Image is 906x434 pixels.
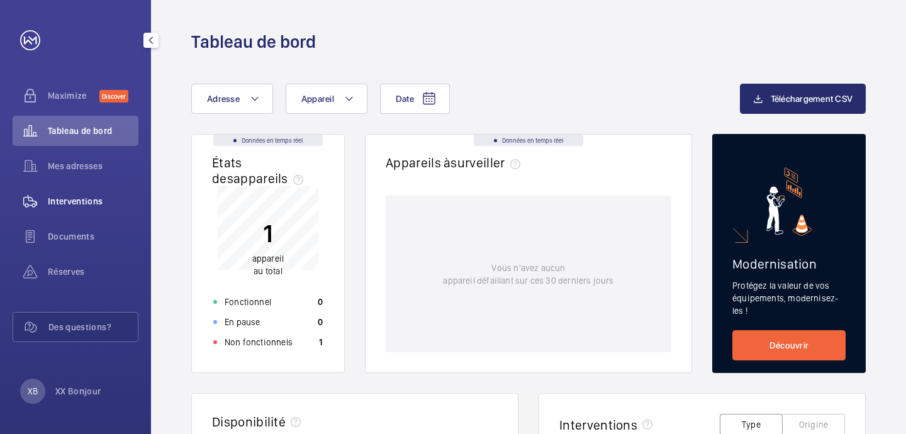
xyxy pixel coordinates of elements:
div: Données en temps réel [213,135,323,146]
h2: Modernisation [732,256,846,272]
button: Date [380,84,450,114]
span: Appareil [301,94,334,104]
img: marketing-card.svg [766,167,812,236]
button: Appareil [286,84,367,114]
h2: Interventions [559,417,637,433]
p: 1 [252,218,284,249]
span: Date [396,94,414,104]
p: Protégez la valeur de vos équipements, modernisez-les ! [732,279,846,317]
p: Non fonctionnels [225,336,293,348]
span: appareil [252,253,284,264]
span: Réserves [48,265,138,278]
p: 0 [318,316,323,328]
span: Documents [48,230,138,243]
button: Adresse [191,84,273,114]
p: Fonctionnel [225,296,271,308]
span: Téléchargement CSV [771,94,853,104]
h2: États des [212,155,308,186]
p: 1 [319,336,323,348]
span: surveiller [450,155,525,170]
span: Tableau de bord [48,125,138,137]
span: Maximize [48,89,99,102]
h2: Disponibilité [212,414,286,430]
span: Discover [99,90,128,103]
span: Mes adresses [48,160,138,172]
p: En pause [225,316,260,328]
h1: Tableau de bord [191,30,316,53]
h2: Appareils à [386,155,525,170]
span: appareils [233,170,308,186]
span: Adresse [207,94,240,104]
span: Interventions [48,195,138,208]
span: Des questions? [48,321,138,333]
p: XB [28,385,38,398]
p: XX Bonjour [55,385,101,398]
a: Découvrir [732,330,846,360]
p: 0 [318,296,323,308]
div: Données en temps réel [474,135,583,146]
button: Téléchargement CSV [740,84,866,114]
p: Vous n'avez aucun appareil défaillant sur ces 30 derniers jours [443,262,613,287]
p: au total [252,252,284,277]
